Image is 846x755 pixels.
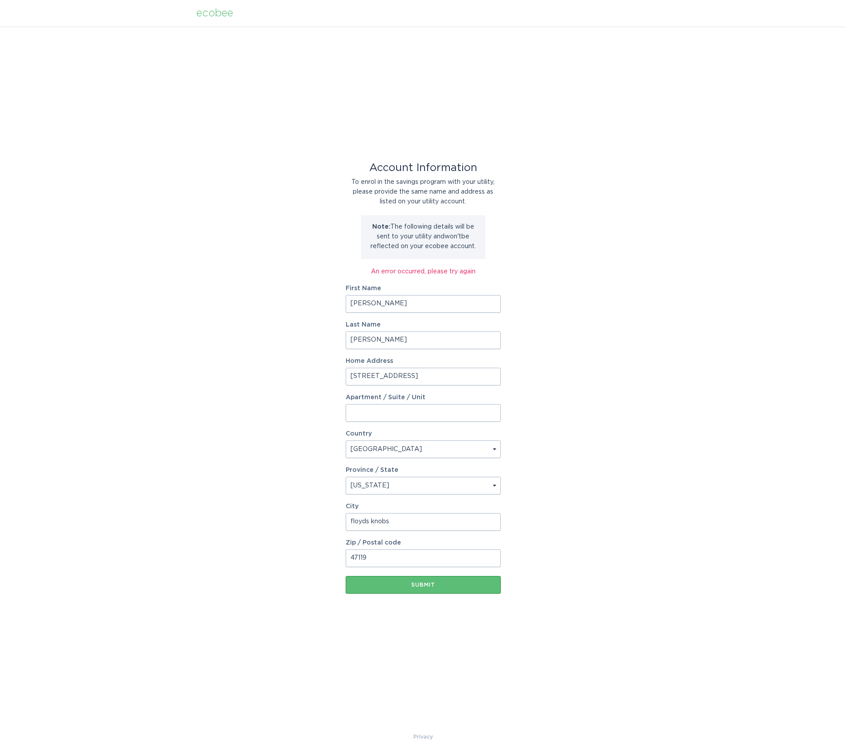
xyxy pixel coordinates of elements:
[346,394,501,401] label: Apartment / Suite / Unit
[346,467,398,473] label: Province / State
[346,576,501,594] button: Submit
[346,503,501,510] label: City
[346,177,501,206] div: To enrol in the savings program with your utility, please provide the same name and address as li...
[346,322,501,328] label: Last Name
[346,163,501,173] div: Account Information
[413,732,433,742] a: Privacy Policy & Terms of Use
[196,8,233,18] div: ecobee
[346,431,372,437] label: Country
[346,540,501,546] label: Zip / Postal code
[368,222,479,251] p: The following details will be sent to your utility and won't be reflected on your ecobee account.
[372,224,390,230] strong: Note:
[346,358,501,364] label: Home Address
[346,267,501,276] div: An error occurred, please try again
[346,285,501,292] label: First Name
[350,582,496,588] div: Submit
